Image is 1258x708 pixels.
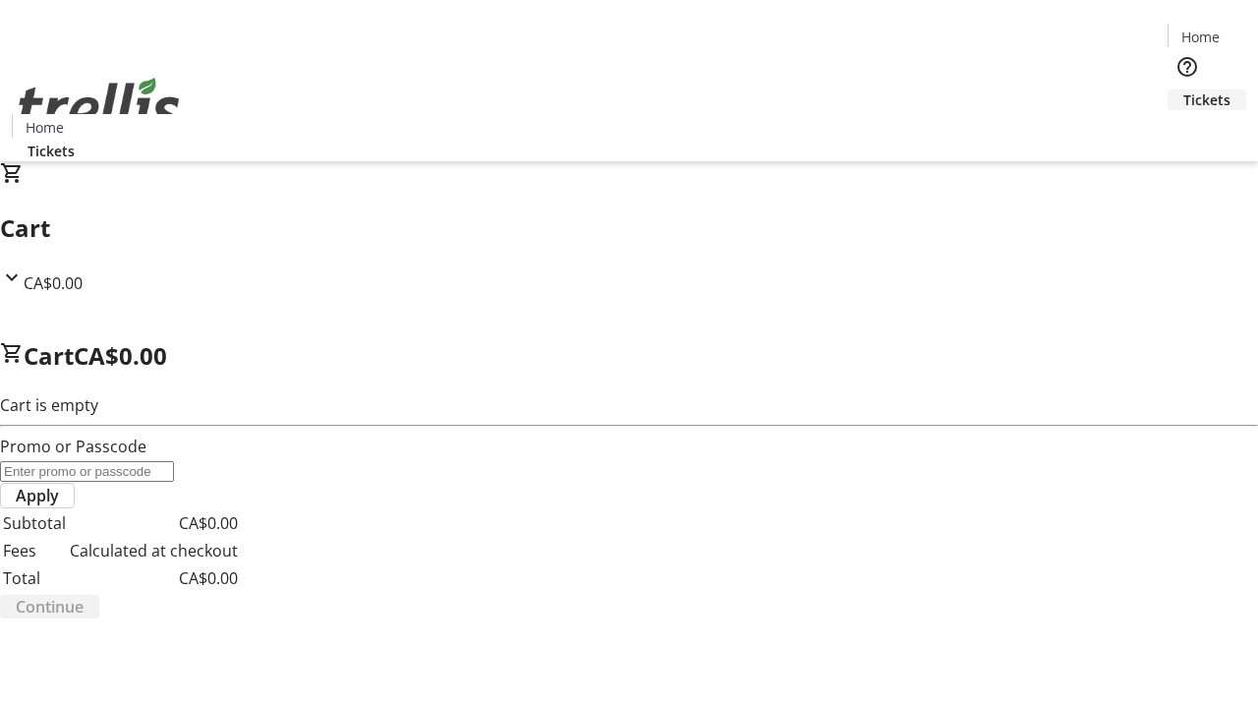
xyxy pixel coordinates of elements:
[69,538,239,563] td: Calculated at checkout
[1168,110,1207,149] button: Cart
[12,141,90,161] a: Tickets
[69,510,239,536] td: CA$0.00
[1169,27,1231,47] a: Home
[2,565,67,591] td: Total
[13,117,76,138] a: Home
[1168,89,1246,110] a: Tickets
[26,117,64,138] span: Home
[24,272,83,294] span: CA$0.00
[69,565,239,591] td: CA$0.00
[28,141,75,161] span: Tickets
[1168,47,1207,87] button: Help
[1181,27,1220,47] span: Home
[2,538,67,563] td: Fees
[1183,89,1230,110] span: Tickets
[16,484,59,507] span: Apply
[12,56,187,154] img: Orient E2E Organization FzGrlmkBDC's Logo
[2,510,67,536] td: Subtotal
[74,339,167,372] span: CA$0.00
